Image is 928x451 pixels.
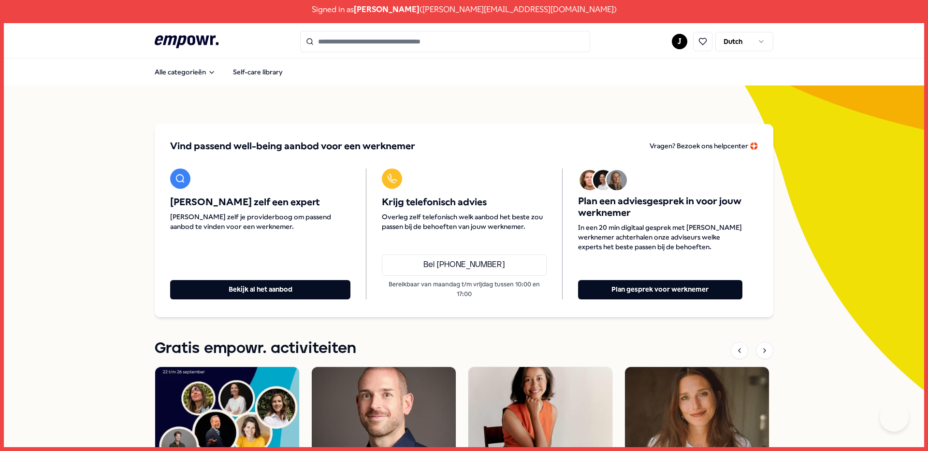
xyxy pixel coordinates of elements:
[382,254,546,276] a: Bel [PHONE_NUMBER]
[382,280,546,299] p: Bereikbaar van maandag t/m vrijdag tussen 10:00 en 17:00
[580,170,600,190] img: Avatar
[225,62,290,82] a: Self-care library
[147,62,290,82] nav: Main
[170,197,350,208] span: [PERSON_NAME] zelf een expert
[300,31,590,52] input: Search for products, categories or subcategories
[578,196,742,219] span: Plan een adviesgesprek in voor jouw werknemer
[672,34,687,49] button: J
[880,403,909,432] iframe: Help Scout Beacon - Open
[650,142,758,150] span: Vragen? Bezoek ons helpcenter 🛟
[578,280,742,299] button: Plan gesprek voor werknemer
[147,62,223,82] button: Alle categorieën
[354,3,420,16] span: [PERSON_NAME]
[607,170,627,190] img: Avatar
[170,280,350,299] button: Bekijk al het aanbod
[382,197,546,208] span: Krijg telefonisch advies
[155,337,356,361] h1: Gratis empowr. activiteiten
[170,212,350,231] span: [PERSON_NAME] zelf je providerboog om passend aanbod te vinden voor een werknemer.
[170,140,415,153] span: Vind passend well-being aanbod voor een werknemer
[650,140,758,153] a: Vragen? Bezoek ons helpcenter 🛟
[578,223,742,252] span: In een 20 min digitaal gesprek met [PERSON_NAME] werknemer achterhalen onze adviseurs welke exper...
[382,212,546,231] span: Overleg zelf telefonisch welk aanbod het beste zou passen bij de behoeften van jouw werknemer.
[593,170,613,190] img: Avatar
